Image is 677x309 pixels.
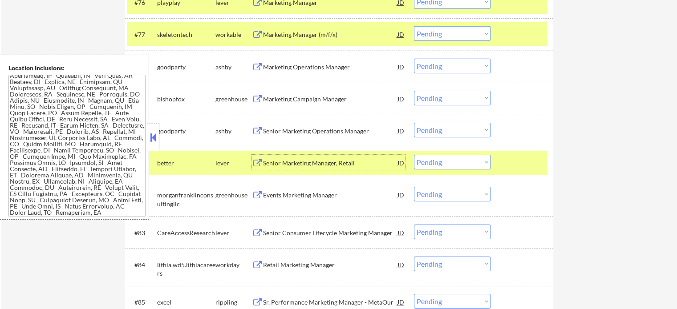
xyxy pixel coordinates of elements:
[215,127,252,136] div: ashby
[157,229,215,237] div: CareAccessResearch
[215,229,252,237] div: lever
[263,63,397,72] div: Marketing Operations Manager
[157,127,215,136] div: goodparty
[157,30,215,39] div: skeletontech
[397,91,405,107] div: JD
[157,261,215,278] div: lithia.wd5.lithiacareers
[157,63,215,72] div: goodparty
[157,191,215,208] div: morganfranklinconsultingllc
[397,123,405,139] div: JD
[263,191,397,200] div: Events Marketing Manager
[215,298,252,307] div: rippling
[263,95,397,104] div: Marketing Campaign Manager
[397,257,405,273] div: JD
[215,261,252,269] div: workday
[263,159,397,168] div: Senior Marketing Manager, Retail
[134,30,150,39] div: #77
[215,191,252,200] div: greenhouse
[263,261,397,269] div: Retail Marketing Manager
[215,30,252,39] div: workable
[397,155,405,171] div: JD
[215,63,252,72] div: ashby
[134,261,150,269] div: #84
[397,59,405,75] div: JD
[263,229,397,237] div: Senior Consumer Lifecycle Marketing Manager
[215,159,252,168] div: lever
[157,159,215,168] div: better
[134,298,150,307] div: #85
[215,95,252,104] div: greenhouse
[134,229,150,237] div: #83
[397,187,405,203] div: JD
[157,95,215,104] div: bishopfox
[157,298,215,307] div: excel
[263,30,397,39] div: Marketing Manager (m/f/x)
[8,64,146,72] div: Location Inclusions:
[397,225,405,241] div: JD
[263,127,397,136] div: Senior Marketing Operations Manager
[397,26,405,42] div: JD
